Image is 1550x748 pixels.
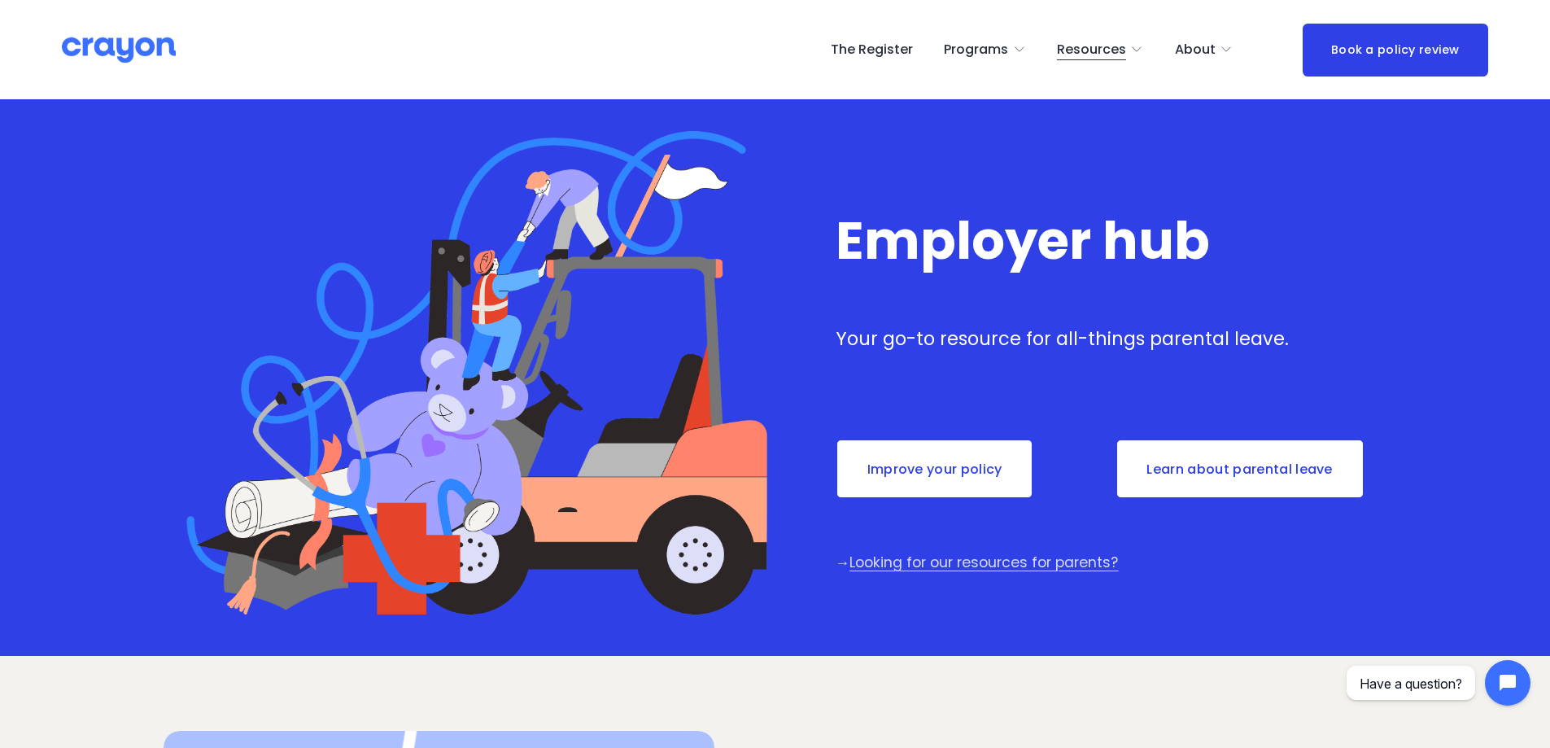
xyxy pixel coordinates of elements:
[62,36,176,64] img: Crayon
[831,37,913,63] a: The Register
[1057,37,1144,63] a: folder dropdown
[944,38,1008,62] span: Programs
[836,326,1386,353] p: Your go-to resource for all-things parental leave.
[1175,38,1216,62] span: About
[1303,24,1488,77] a: Book a policy review
[1116,439,1364,499] a: Learn about parental leave
[836,213,1386,269] h1: Employer hub
[836,439,1034,499] a: Improve your policy
[836,553,850,572] span: →
[1175,37,1233,63] a: folder dropdown
[944,37,1026,63] a: folder dropdown
[849,553,1118,572] a: Looking for our resources for parents?
[1057,38,1126,62] span: Resources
